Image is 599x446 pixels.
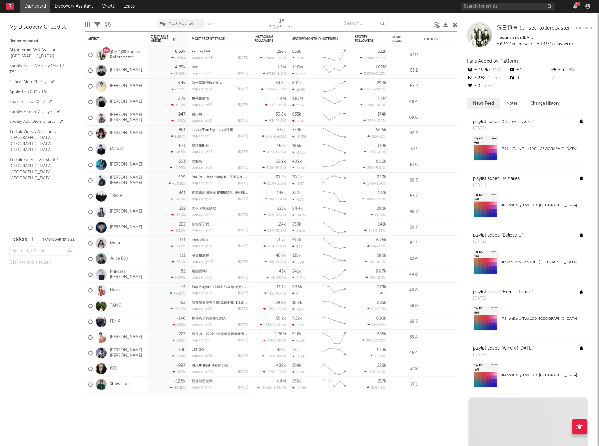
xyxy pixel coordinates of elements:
div: 232 [179,207,186,211]
a: [PERSON_NAME] [110,99,142,105]
div: 635k [292,112,301,117]
div: ( ) [364,150,386,154]
span: 2.78k [364,104,373,107]
button: 52 [573,4,578,9]
a: Spotify Addiction Chart / TW [9,118,69,125]
button: Change History [524,98,566,109]
a: LET GO [192,348,204,352]
a: Irresistible [192,238,208,242]
svg: Chart title [321,157,349,173]
div: 39.4k [276,175,286,179]
span: +270 % [274,57,285,60]
a: Algorithmic A&R Assistant ([GEOGRAPHIC_DATA]) [9,46,69,59]
div: # 91 on Daily Top 100: [GEOGRAPHIC_DATA] [502,145,583,153]
div: -235 [292,198,304,202]
a: [PERSON_NAME] [110,335,142,340]
span: 140 [367,182,373,186]
div: 127k [378,191,386,195]
div: 801 [179,128,186,132]
div: 癡情暈船仔 [192,144,248,148]
button: Filter by Jump Score [412,36,418,42]
div: -8.39k [292,135,307,139]
span: 43 [269,119,273,123]
div: My Discovery Checklist [9,24,75,31]
span: 195 [368,151,374,154]
a: 我可以 - 2025中央廣播電視總臺春節聯歡晚會Live [192,333,268,336]
span: 475 [267,151,273,154]
div: 52 [575,2,581,6]
div: ( ) [363,166,386,170]
a: ØZI [110,366,117,372]
input: Search for folders... [9,247,75,256]
div: 441 [179,191,186,195]
span: +9.61 % [374,166,386,170]
button: Untrack [576,25,593,31]
div: 409k [292,160,302,164]
span: 1.13k [265,88,273,91]
a: [PERSON_NAME] [110,162,142,167]
div: popularity: 36 [192,72,213,75]
div: -- [551,74,593,82]
div: popularity: 54 [192,88,213,91]
button: Save [206,23,214,26]
span: 7-Day Fans Added [151,35,171,43]
span: +14.1 % [374,104,386,107]
div: -286 [292,119,304,123]
div: 139k [378,144,386,148]
div: 20.1k [377,207,386,211]
span: 380 [366,198,372,201]
div: ( ) [368,134,386,139]
button: Filter by Spotify Monthly Listeners [343,36,349,42]
span: -42.5 % [274,72,285,76]
svg: Chart title [321,141,349,157]
div: ( ) [265,103,286,107]
a: Spotify Track Velocity Chart / TW [9,63,69,75]
span: 312 [267,166,272,170]
svg: Chart title [321,94,349,110]
div: 9 [467,82,509,90]
div: 61.6 [393,161,418,169]
div: [DATE] [238,72,248,75]
span: +125 % [481,85,494,88]
svg: Chart title [321,204,349,220]
div: [DATE] [238,88,248,91]
span: 157 [268,182,273,186]
div: ( ) [262,134,286,139]
a: Dena [110,241,120,246]
div: 3.18k [292,166,305,170]
a: Pali Pali (feat. Hanji & [PERSON_NAME]) [192,176,256,179]
a: TRASH [110,193,123,199]
a: 落日飛車 Sunset Rollercoaster [497,25,570,31]
div: 6.59k [175,50,186,54]
div: 40.4 [393,98,418,106]
a: FEniX [110,319,120,324]
div: 225k [277,207,286,211]
div: popularity: 34 [192,119,213,122]
svg: Chart title [321,110,349,126]
div: +397 % [171,134,186,139]
span: +39.9 % [273,166,285,170]
div: popularity: 43 [192,150,213,154]
a: Shazam Top 200 / TW [9,98,69,105]
div: # 54 on Daily Top 100: [GEOGRAPHIC_DATA] [502,315,583,323]
div: 563 [179,160,186,164]
a: #91onDaily Top 100: [GEOGRAPHIC_DATA] [469,136,588,166]
a: "Mistakes" [502,177,521,181]
div: 933k [292,50,301,54]
span: 2.99k [364,57,373,60]
div: 1.16M [292,65,303,69]
div: 5 [551,66,593,74]
div: [DATE] [238,150,248,154]
a: [PERSON_NAME] [PERSON_NAME] [110,112,145,123]
div: 947 [178,112,186,117]
div: 322k [292,191,301,195]
a: 幾乎是愛情 [192,97,209,101]
svg: Chart title [321,173,349,188]
span: -119 % [276,104,285,107]
svg: Chart title [321,126,349,141]
div: -17.8 % [171,87,186,91]
div: [DATE] [238,182,248,185]
div: ( ) [265,197,286,201]
div: ( ) [364,119,386,123]
input: Search for artists [461,3,555,10]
